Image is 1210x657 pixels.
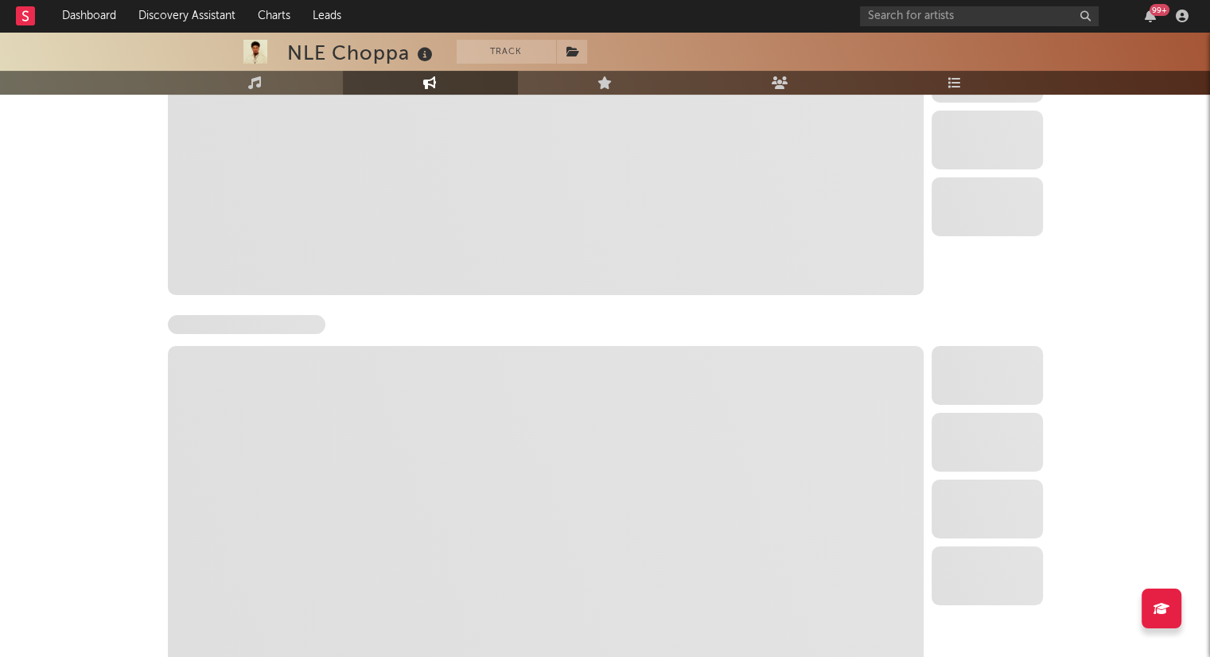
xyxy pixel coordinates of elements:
[168,315,325,334] span: Spotify Monthly Listeners
[1150,4,1169,16] div: 99 +
[1145,10,1156,22] button: 99+
[860,6,1099,26] input: Search for artists
[457,40,556,64] button: Track
[287,40,437,66] div: NLE Choppa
